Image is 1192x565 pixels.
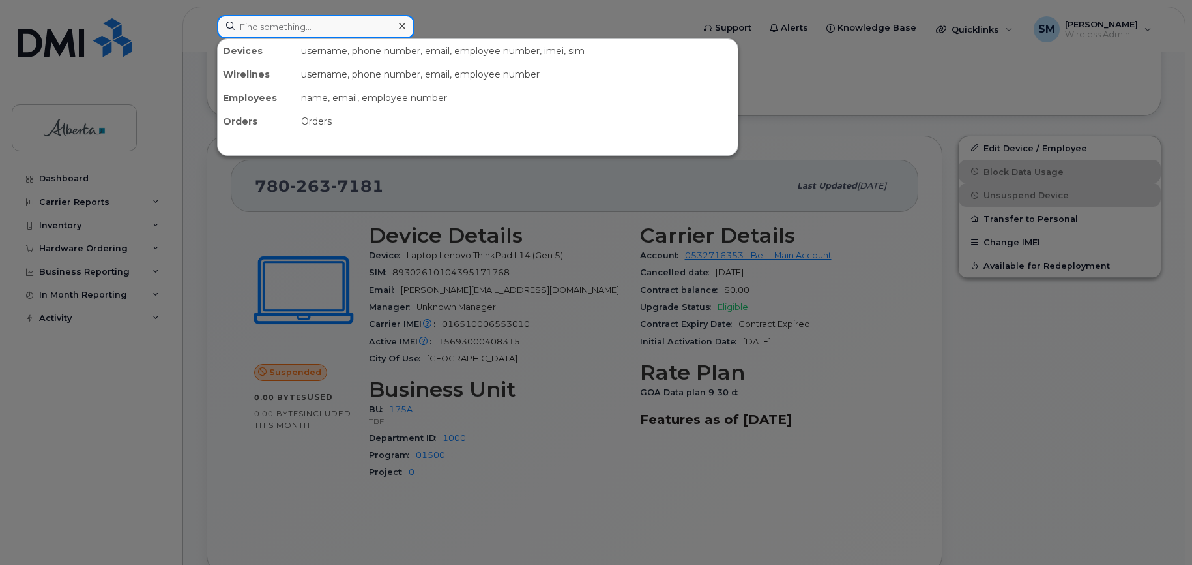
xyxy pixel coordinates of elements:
div: Wirelines [218,63,296,86]
div: Employees [218,86,296,110]
input: Find something... [217,15,414,38]
div: username, phone number, email, employee number, imei, sim [296,39,738,63]
div: Orders [296,110,738,133]
div: Orders [218,110,296,133]
div: Devices [218,39,296,63]
div: name, email, employee number [296,86,738,110]
div: username, phone number, email, employee number [296,63,738,86]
